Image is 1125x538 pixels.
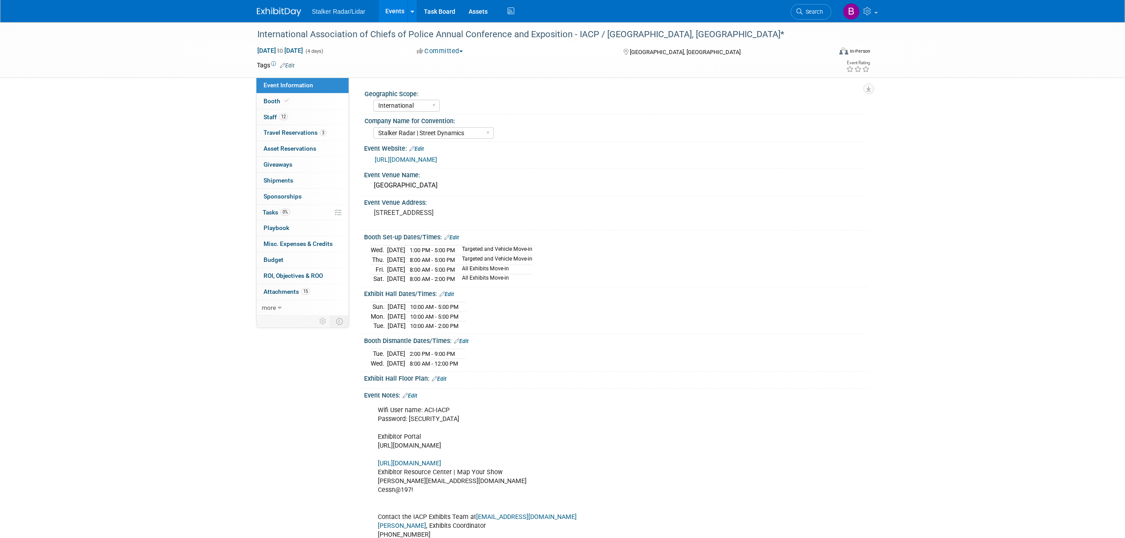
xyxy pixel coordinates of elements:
td: [DATE] [387,255,405,265]
a: Sponsorships [256,189,349,204]
span: 1:00 PM - 5:00 PM [410,247,455,253]
a: Edit [409,146,424,152]
a: ROI, Objectives & ROO [256,268,349,284]
td: Personalize Event Tab Strip [315,316,331,327]
span: Misc. Expenses & Credits [264,240,333,247]
span: ROI, Objectives & ROO [264,272,323,279]
pre: [STREET_ADDRESS] [374,209,564,217]
div: [GEOGRAPHIC_DATA] [371,179,861,192]
span: to [276,47,284,54]
td: Tue. [371,321,388,331]
span: 8:00 AM - 5:00 PM [410,257,455,263]
span: Booth [264,97,291,105]
td: [DATE] [388,321,406,331]
td: All Exhibits Move-in [457,274,532,284]
td: Sat. [371,274,387,284]
td: [DATE] [387,274,405,284]
div: International Association of Chiefs of Police Annual Conference and Exposition - IACP / [GEOGRAPH... [254,27,818,43]
span: 15 [301,288,310,295]
td: Wed. [371,246,387,255]
span: 0% [280,209,290,215]
div: Company Name for Convention: [365,114,864,125]
span: Attachments [264,288,310,295]
span: Stalker Radar/Lidar [312,8,365,15]
td: Tue. [371,349,387,359]
a: Booth [256,94,349,109]
div: Event Venue Address: [364,196,868,207]
td: [DATE] [388,302,406,312]
div: Event Website: [364,142,868,153]
span: Search [803,8,823,15]
div: Event Notes: [364,389,868,400]
span: [GEOGRAPHIC_DATA], [GEOGRAPHIC_DATA] [630,49,741,55]
td: [DATE] [387,246,405,255]
a: Tasks0% [256,205,349,220]
span: Shipments [264,177,293,184]
span: 10:00 AM - 5:00 PM [410,313,458,320]
a: Edit [439,291,454,297]
td: Fri. [371,265,387,274]
a: Edit [280,62,295,69]
span: more [262,304,276,311]
td: Targeted and Vehicle Move-in [457,255,532,265]
div: Exhibit Hall Floor Plan: [364,372,868,383]
td: Targeted and Vehicle Move-in [457,246,532,255]
a: Edit [432,376,446,382]
span: Tasks [263,209,290,216]
span: Travel Reservations [264,129,326,136]
a: more [256,300,349,316]
a: [URL][DOMAIN_NAME] [375,156,437,163]
span: Playbook [264,224,289,231]
div: Event Rating [846,61,870,65]
a: Playbook [256,220,349,236]
td: Tags [257,61,295,70]
td: Sun. [371,302,388,312]
span: (4 days) [305,48,323,54]
span: 2:00 PM - 9:00 PM [410,351,455,357]
td: [DATE] [388,312,406,321]
i: Booth reservation complete [284,98,289,103]
span: Budget [264,256,283,263]
span: 12 [279,113,288,120]
img: Brooke Journet [843,3,860,20]
a: Misc. Expenses & Credits [256,236,349,252]
a: Edit [403,393,417,399]
div: Geographic Scope: [365,87,864,98]
span: Event Information [264,82,313,89]
span: 10:00 AM - 5:00 PM [410,304,458,310]
div: Exhibit Hall Dates/Times: [364,287,868,299]
td: Mon. [371,312,388,321]
a: Travel Reservations3 [256,125,349,140]
td: Toggle Event Tabs [331,316,349,327]
div: Booth Dismantle Dates/Times: [364,334,868,346]
td: Thu. [371,255,387,265]
a: [URL][DOMAIN_NAME] [378,460,441,467]
td: All Exhibits Move-in [457,265,532,274]
a: Edit [454,338,469,344]
a: [EMAIL_ADDRESS][DOMAIN_NAME] [476,513,577,521]
a: Edit [444,234,459,241]
img: ExhibitDay [257,8,301,16]
a: Event Information [256,78,349,93]
a: [PERSON_NAME] [378,522,426,530]
span: 8:00 AM - 5:00 PM [410,266,455,273]
td: [DATE] [387,359,405,368]
td: Wed. [371,359,387,368]
div: In-Person [850,48,870,55]
a: Staff12 [256,109,349,125]
span: Asset Reservations [264,145,316,152]
a: Shipments [256,173,349,188]
span: Staff [264,113,288,121]
span: 10:00 AM - 2:00 PM [410,323,458,329]
span: 3 [320,129,326,136]
div: Event Venue Name: [364,168,868,179]
a: Asset Reservations [256,141,349,156]
div: Booth Set-up Dates/Times: [364,230,868,242]
a: Attachments15 [256,284,349,300]
span: Giveaways [264,161,292,168]
div: Event Format [779,46,870,59]
span: [DATE] [DATE] [257,47,303,55]
a: Search [791,4,831,19]
td: [DATE] [387,265,405,274]
a: Giveaways [256,157,349,172]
